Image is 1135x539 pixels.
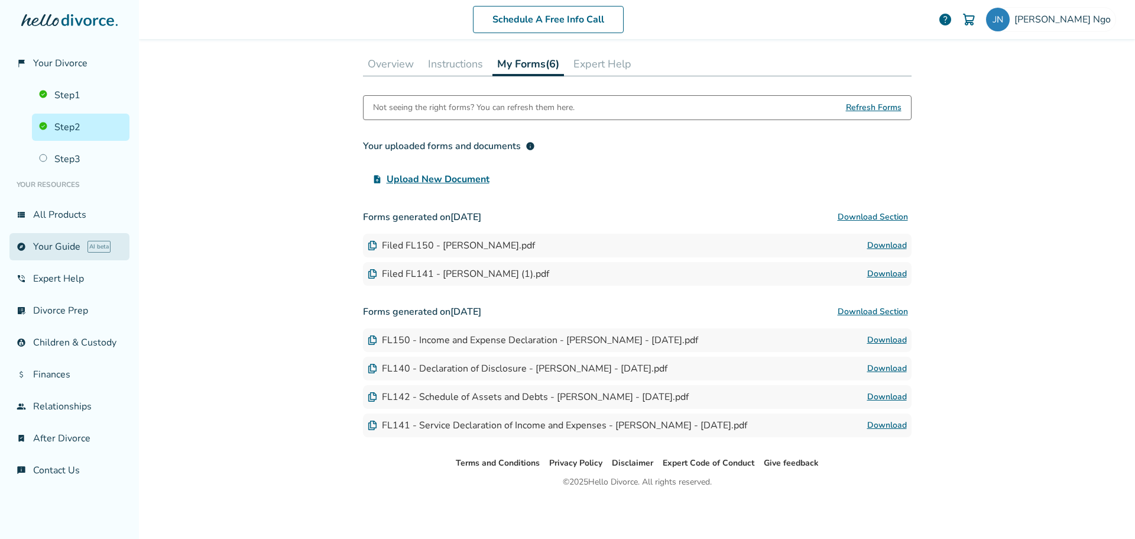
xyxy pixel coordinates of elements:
[32,146,129,173] a: Step3
[1014,13,1115,26] span: [PERSON_NAME] Ngo
[549,457,602,469] a: Privacy Policy
[368,362,667,375] div: FL140 - Declaration of Disclosure - [PERSON_NAME] - [DATE].pdf
[9,425,129,452] a: bookmark_checkAfter Divorce
[363,139,535,153] div: Your uploaded forms and documents
[17,466,26,475] span: chat_info
[663,457,754,469] a: Expert Code of Conduct
[368,421,377,430] img: Document
[569,52,636,76] button: Expert Help
[9,361,129,388] a: attach_moneyFinances
[363,52,419,76] button: Overview
[368,392,377,402] img: Document
[368,267,549,280] div: Filed FL141 - [PERSON_NAME] (1).pdf
[612,456,653,470] li: Disclaimer
[368,390,689,404] div: FL142 - Schedule of Assets and Debts - [PERSON_NAME] - [DATE].pdf
[368,335,377,345] img: Document
[867,238,907,253] a: Download
[473,6,624,33] a: Schedule A Free Info Call
[423,52,488,76] button: Instructions
[962,12,976,27] img: Cart
[17,59,26,68] span: flag_2
[526,141,535,151] span: info
[17,434,26,443] span: bookmark_check
[867,362,907,376] a: Download
[368,241,377,250] img: Document
[834,205,912,229] button: Download Section
[9,297,129,324] a: list_alt_checkDivorce Prep
[986,8,1010,31] img: jessica.ngo0406@gmail.com
[372,175,382,184] span: upload_file
[867,267,907,281] a: Download
[368,269,377,279] img: Document
[32,82,129,109] a: Step1
[9,265,129,292] a: phone_in_talkExpert Help
[17,402,26,411] span: group
[17,210,26,220] span: view_list
[17,338,26,347] span: account_child
[764,456,819,470] li: Give feedback
[33,57,87,70] span: Your Divorce
[456,457,540,469] a: Terms and Conditions
[368,419,747,432] div: FL141 - Service Declaration of Income and Expenses - [PERSON_NAME] - [DATE].pdf
[368,334,698,347] div: FL150 - Income and Expense Declaration - [PERSON_NAME] - [DATE].pdf
[834,300,912,324] button: Download Section
[363,205,912,229] h3: Forms generated on [DATE]
[17,306,26,315] span: list_alt_check
[867,333,907,347] a: Download
[846,96,901,120] span: Refresh Forms
[17,274,26,283] span: phone_in_talk
[938,12,952,27] a: help
[363,300,912,324] h3: Forms generated on [DATE]
[867,418,907,433] a: Download
[9,201,129,228] a: view_listAll Products
[9,457,129,484] a: chat_infoContact Us
[368,239,535,252] div: Filed FL150 - [PERSON_NAME].pdf
[9,233,129,260] a: exploreYour GuideAI beta
[368,364,377,373] img: Document
[9,50,129,77] a: flag_2Your Divorce
[492,52,564,76] button: My Forms(6)
[867,390,907,404] a: Download
[9,329,129,356] a: account_childChildren & Custody
[87,241,111,253] span: AI beta
[9,393,129,420] a: groupRelationships
[373,96,575,120] div: Not seeing the right forms? You can refresh them here.
[870,63,1135,539] iframe: Chat Widget
[17,242,26,251] span: explore
[17,370,26,379] span: attach_money
[32,114,129,141] a: Step2
[563,475,712,489] div: © 2025 Hello Divorce. All rights reserved.
[9,173,129,196] li: Your Resources
[387,172,489,186] span: Upload New Document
